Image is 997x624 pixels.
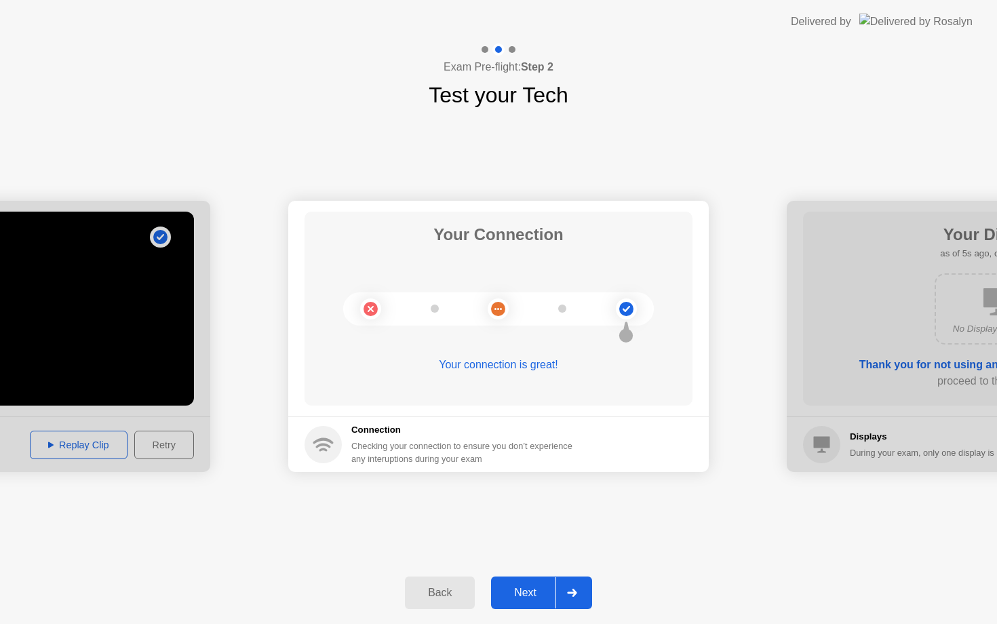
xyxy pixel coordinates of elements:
div: Checking your connection to ensure you don’t experience any interuptions during your exam [351,440,581,465]
div: Back [409,587,471,599]
button: Back [405,577,475,609]
div: Your connection is great! [305,357,692,373]
div: Next [495,587,555,599]
div: Delivered by [791,14,851,30]
h5: Connection [351,423,581,437]
button: Next [491,577,592,609]
h1: Test your Tech [429,79,568,111]
h4: Exam Pre-flight: [444,59,553,75]
b: Step 2 [521,61,553,73]
h1: Your Connection [433,222,564,247]
img: Delivered by Rosalyn [859,14,973,29]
